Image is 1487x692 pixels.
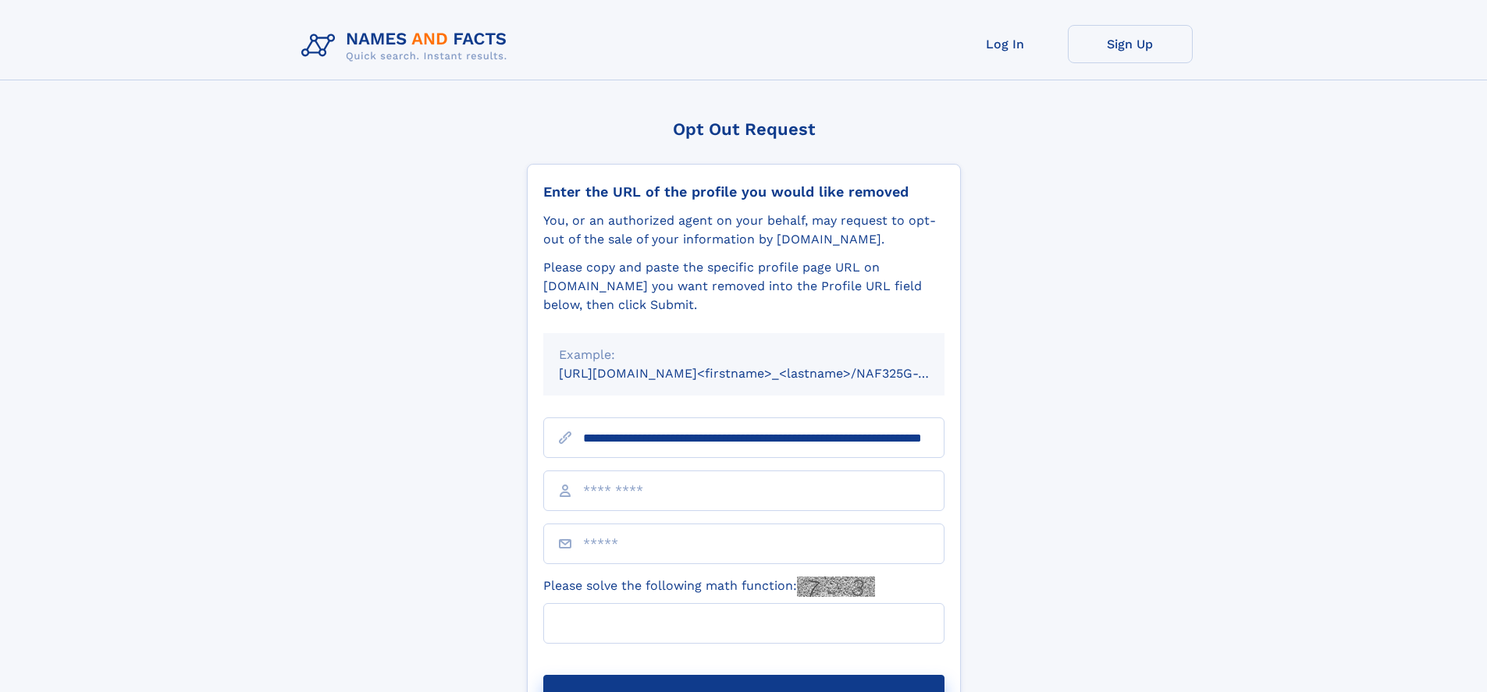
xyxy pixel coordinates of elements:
a: Log In [943,25,1068,63]
div: Opt Out Request [527,119,961,139]
label: Please solve the following math function: [543,577,875,597]
small: [URL][DOMAIN_NAME]<firstname>_<lastname>/NAF325G-xxxxxxxx [559,366,974,381]
img: Logo Names and Facts [295,25,520,67]
div: Enter the URL of the profile you would like removed [543,183,944,201]
div: Please copy and paste the specific profile page URL on [DOMAIN_NAME] you want removed into the Pr... [543,258,944,314]
div: You, or an authorized agent on your behalf, may request to opt-out of the sale of your informatio... [543,211,944,249]
div: Example: [559,346,929,364]
a: Sign Up [1068,25,1193,63]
